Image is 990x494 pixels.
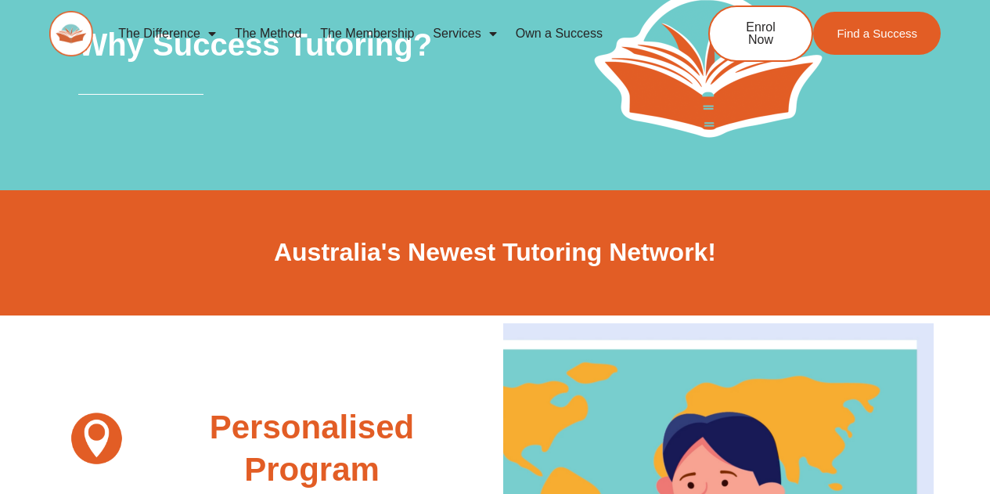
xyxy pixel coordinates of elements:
[837,27,917,39] span: Find a Success
[225,16,311,52] a: The Method
[109,16,225,52] a: The Difference
[506,16,612,52] a: Own a Success
[109,16,657,52] nav: Menu
[708,5,813,62] a: Enrol Now
[423,16,506,52] a: Services
[144,406,479,492] h2: Personalised Program
[733,21,788,46] span: Enrol Now
[57,236,934,269] h2: Australia's Newest Tutoring Network!
[311,16,423,52] a: The Membership
[813,12,941,55] a: Find a Success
